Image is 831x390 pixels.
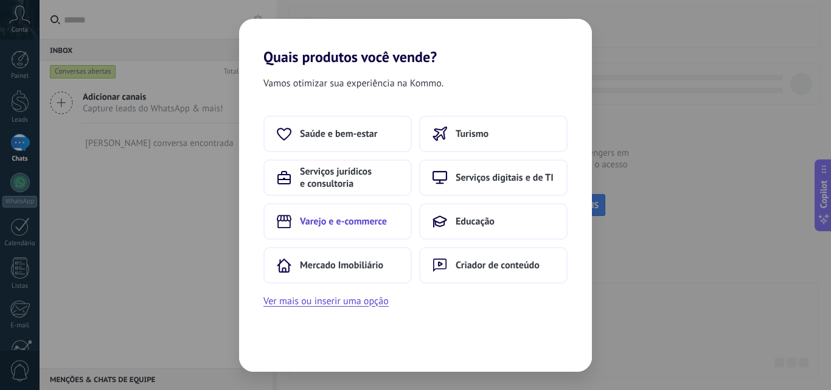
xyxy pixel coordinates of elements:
button: Saúde e bem-estar [263,116,412,152]
button: Serviços jurídicos e consultoria [263,159,412,196]
span: Mercado Imobiliário [300,259,383,271]
button: Serviços digitais e de TI [419,159,568,196]
span: Serviços digitais e de TI [456,172,554,184]
h2: Quais produtos você vende? [239,19,592,66]
button: Turismo [419,116,568,152]
button: Criador de conteúdo [419,247,568,284]
span: Serviços jurídicos e consultoria [300,165,398,190]
span: Varejo e e-commerce [300,215,387,228]
span: Turismo [456,128,489,140]
button: Ver mais ou inserir uma opção [263,293,389,309]
span: Educação [456,215,495,228]
button: Varejo e e-commerce [263,203,412,240]
span: Saúde e bem-estar [300,128,377,140]
span: Criador de conteúdo [456,259,540,271]
button: Educação [419,203,568,240]
span: Vamos otimizar sua experiência na Kommo. [263,75,443,91]
button: Mercado Imobiliário [263,247,412,284]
